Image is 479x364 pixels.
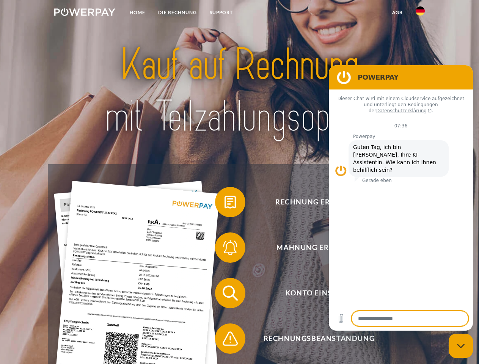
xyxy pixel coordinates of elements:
iframe: Messaging-Fenster [329,65,473,331]
a: DIE RECHNUNG [152,6,203,19]
a: SUPPORT [203,6,239,19]
img: qb_warning.svg [221,329,240,348]
span: Konto einsehen [226,278,412,308]
a: Home [123,6,152,19]
button: Mahnung erhalten? [215,232,412,263]
img: logo-powerpay-white.svg [54,8,115,16]
img: qb_bell.svg [221,238,240,257]
span: Mahnung erhalten? [226,232,412,263]
iframe: Schaltfläche zum Öffnen des Messaging-Fensters; Konversation läuft [449,334,473,358]
img: qb_search.svg [221,284,240,303]
img: title-powerpay_de.svg [72,36,407,145]
button: Rechnung erhalten? [215,187,412,217]
span: Rechnung erhalten? [226,187,412,217]
button: Konto einsehen [215,278,412,308]
button: Rechnungsbeanstandung [215,323,412,354]
span: Rechnungsbeanstandung [226,323,412,354]
img: de [416,6,425,16]
a: agb [386,6,409,19]
img: qb_bill.svg [221,193,240,212]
